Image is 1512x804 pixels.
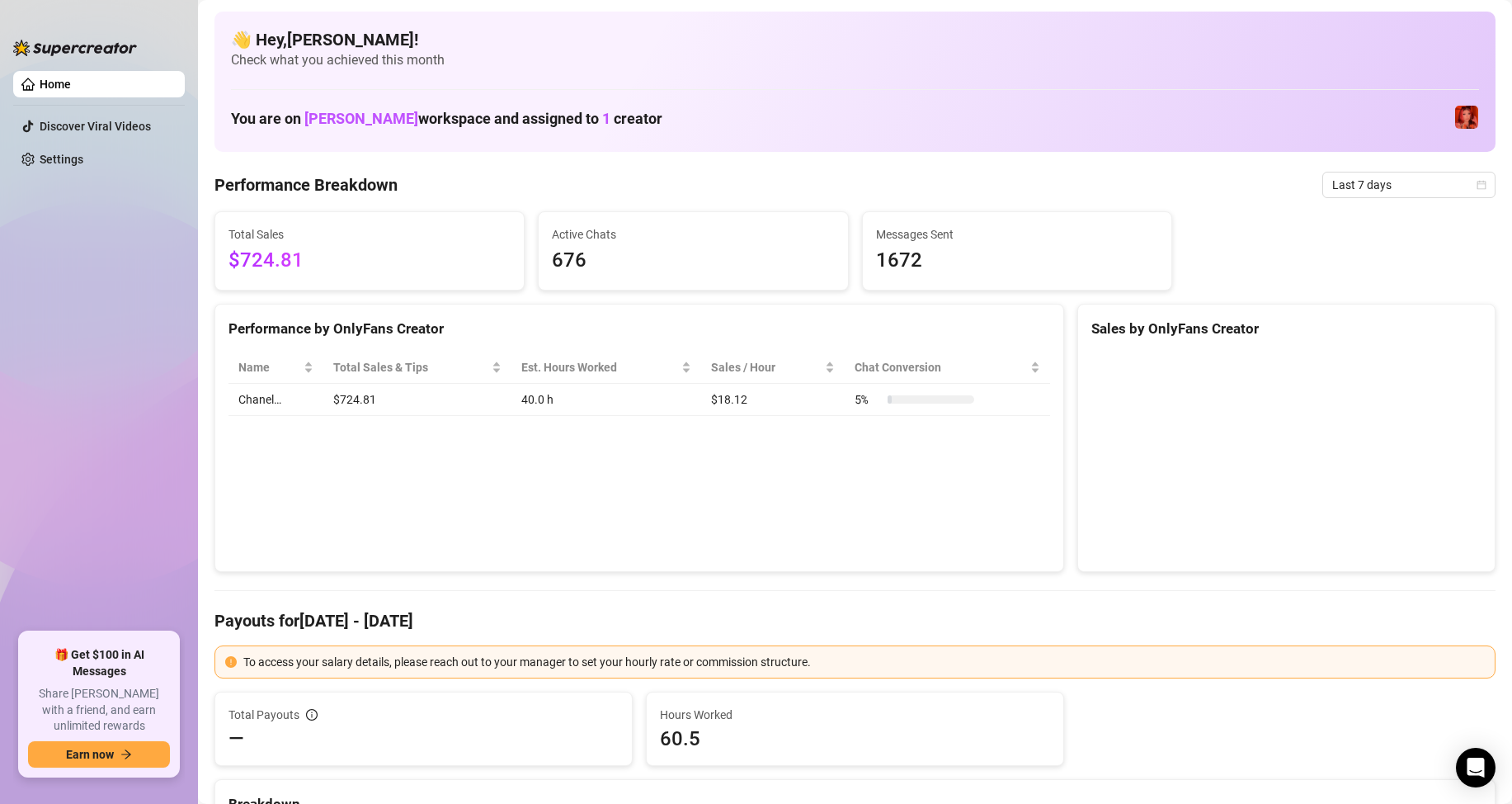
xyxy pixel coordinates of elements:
[876,225,1158,244] span: Messages Sent
[228,225,511,244] span: Total Sales
[876,245,1158,277] span: 1672
[521,358,678,376] div: Est. Hours Worked
[231,110,662,128] h1: You are on workspace and assigned to creator
[120,749,132,760] span: arrow-right
[40,78,71,91] a: Home
[660,726,1050,752] span: 60.5
[66,748,114,761] span: Earn now
[552,245,834,277] span: 676
[855,390,881,409] span: 5 %
[333,358,488,376] span: Total Sales & Tips
[1456,748,1496,787] div: Open Intercom Messenger
[1455,106,1478,129] img: Chanel (@chanelsantini)
[660,706,1050,724] span: Hours Worked
[701,384,845,416] td: $18.12
[40,120,151,133] a: Discover Viral Videos
[1332,173,1486,197] span: Last 7 days
[238,358,300,376] span: Name
[214,173,398,196] h4: Performance Breakdown
[228,352,323,384] th: Name
[231,28,1479,51] h4: 👋 Hey, [PERSON_NAME] !
[228,384,323,416] td: Chanel…
[40,153,83,166] a: Settings
[552,225,834,244] span: Active Chats
[845,352,1050,384] th: Chat Conversion
[231,51,1479,69] span: Check what you achieved this month
[511,384,701,416] td: 40.0 h
[323,352,511,384] th: Total Sales & Tips
[711,358,822,376] span: Sales / Hour
[28,741,170,768] button: Earn nowarrow-right
[214,609,1496,632] h4: Payouts for [DATE] - [DATE]
[228,318,1050,340] div: Performance by OnlyFans Creator
[225,656,237,668] span: exclamation-circle
[28,686,170,735] span: Share [PERSON_NAME] with a friend, and earn unlimited rewards
[701,352,845,384] th: Sales / Hour
[323,384,511,416] td: $724.81
[243,653,1485,671] div: To access your salary details, please reach out to your manager to set your hourly rate or commis...
[1091,318,1481,340] div: Sales by OnlyFans Creator
[228,726,244,752] span: —
[855,358,1027,376] span: Chat Conversion
[228,245,511,277] span: $724.81
[1477,180,1486,190] span: calendar
[304,110,418,127] span: [PERSON_NAME]
[13,40,137,56] img: logo-BBDzfeDw.svg
[228,706,299,724] span: Total Payouts
[28,647,170,679] span: 🎁 Get $100 in AI Messages
[306,709,318,721] span: info-circle
[602,110,610,127] span: 1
